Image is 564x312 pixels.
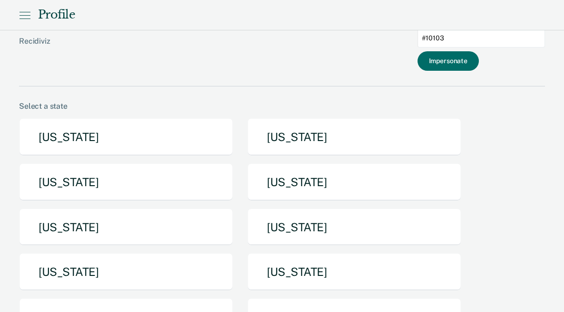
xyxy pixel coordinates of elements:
button: [US_STATE] [19,208,233,246]
div: Select a state [19,102,545,111]
input: Enter an email to impersonate... [418,29,545,47]
button: Impersonate [418,51,479,71]
div: Profile [38,8,75,22]
button: [US_STATE] [19,163,233,201]
div: Recidiviz [19,37,243,61]
button: [US_STATE] [247,253,461,291]
button: [US_STATE] [19,253,233,291]
button: [US_STATE] [247,208,461,246]
button: [US_STATE] [247,163,461,201]
button: [US_STATE] [247,118,461,156]
button: [US_STATE] [19,118,233,156]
